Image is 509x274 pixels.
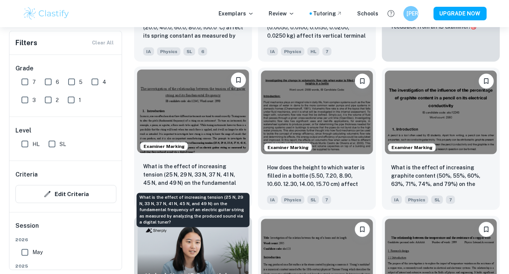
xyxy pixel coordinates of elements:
[56,78,59,86] span: 6
[307,47,319,56] span: HL
[382,68,500,210] a: Examiner MarkingBookmarkWhat is the effect of increasing graphite content (50%, 55%, 60%, 63%, 71...
[15,185,116,203] button: Edit Criteria
[32,248,43,257] span: May
[102,78,106,86] span: 4
[405,196,428,204] span: Physics
[388,144,436,151] span: Examiner Marking
[391,196,402,204] span: IA
[358,9,379,18] a: Schools
[385,71,497,155] img: Physics IA example thumbnail: What is the effect of increasing graphit
[434,7,487,20] button: UPGRADE NOW
[137,70,249,154] img: Physics IA example thumbnail: What is the effect of increasing tension
[143,47,154,56] span: IA
[32,96,36,104] span: 3
[391,163,491,189] p: What is the effect of increasing graphite content (50%, 55%, 60%, 63%, 71%, 74%, and 79%) on the ...
[15,237,116,244] span: 2026
[32,78,36,86] span: 7
[264,144,312,151] span: Examiner Marking
[15,263,116,270] span: 2025
[355,222,370,237] button: Bookmark
[479,222,494,237] button: Bookmark
[404,6,419,21] button: [PERSON_NAME]
[281,196,304,204] span: Physics
[60,140,66,148] span: SL
[32,140,40,148] span: HL
[15,64,116,73] h6: Grade
[79,96,81,104] span: 1
[258,68,376,210] a: Examiner MarkingBookmarkHow does the height to which water is filled in a bottle (5.50, 7.20, 8.9...
[15,170,38,179] h6: Criteria
[323,47,332,56] span: 7
[267,163,367,189] p: How does the height to which water is filled in a bottle (5.50, 7.20, 8.90, 10.60. 12.30, 14.00, ...
[137,193,250,227] div: What is the effect of increasing tension (25 N, 29 N, 33 N, 37 N, 41 N, 45 N, and 49 N) on the fu...
[141,143,188,150] span: Examiner Marking
[407,9,415,18] h6: [PERSON_NAME]
[261,71,373,155] img: Physics IA example thumbnail: How does the height to which water is fi
[219,9,254,18] p: Exemplars
[15,126,116,135] h6: Level
[385,7,397,20] button: Help and Feedback
[143,15,243,41] p: How does a steel spring’s temperature (20.0, 40.0, 60.0, 80.0, 100.0°C) affect its spring constan...
[134,68,252,210] a: Examiner MarkingBookmarkWhat is the effect of increasing tension (25 N, 29 N, 33 N, 37 N, 41 N, 4...
[157,47,180,56] span: Physics
[479,74,494,89] button: Bookmark
[322,196,331,204] span: 7
[15,38,37,48] h6: Filters
[198,47,207,56] span: 6
[313,9,342,18] a: Tutoring
[56,96,59,104] span: 2
[231,73,246,88] button: Bookmark
[267,15,367,41] p: How does the mass of a marble (0.0050, 0.0100, 0.0150, 0.0200, 0.0250 kg) affect its vertical ter...
[23,6,70,21] img: Clastify logo
[143,162,243,188] p: What is the effect of increasing tension (25 N, 29 N, 33 N, 37 N, 41 N, 45 N, and 49 N) on the fu...
[355,74,370,89] button: Bookmark
[307,196,319,204] span: SL
[269,9,295,18] p: Review
[431,196,443,204] span: SL
[267,196,278,204] span: IA
[281,47,304,56] span: Physics
[446,196,455,204] span: 7
[79,78,83,86] span: 5
[15,222,116,237] h6: Session
[267,47,278,56] span: IA
[183,47,195,56] span: SL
